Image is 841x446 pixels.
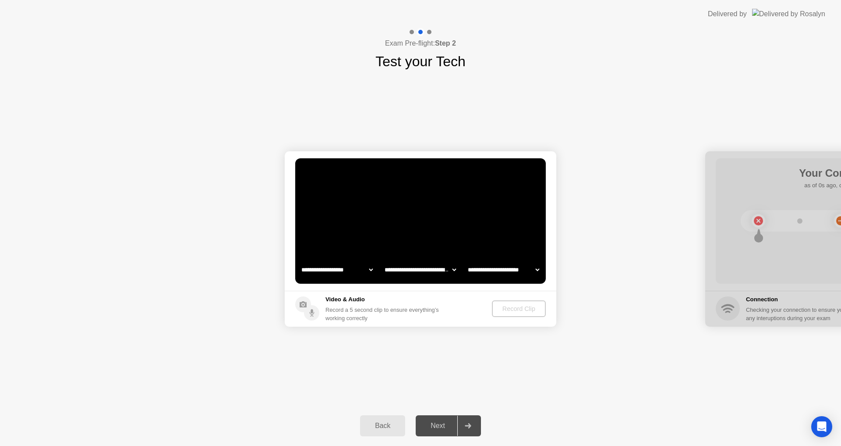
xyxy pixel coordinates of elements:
div: Open Intercom Messenger [811,416,832,437]
h5: Video & Audio [325,295,442,304]
div: Record a 5 second clip to ensure everything’s working correctly [325,306,442,322]
select: Available cameras [300,261,375,278]
div: Back [363,422,403,430]
b: Step 2 [435,39,456,47]
img: Delivered by Rosalyn [752,9,825,19]
h1: Test your Tech [375,51,466,72]
div: Record Clip [495,305,542,312]
button: Next [416,415,481,436]
select: Available microphones [466,261,541,278]
div: Next [418,422,457,430]
button: Back [360,415,405,436]
h4: Exam Pre-flight: [385,38,456,49]
button: Record Clip [492,300,546,317]
div: Delivered by [708,9,747,19]
select: Available speakers [383,261,458,278]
